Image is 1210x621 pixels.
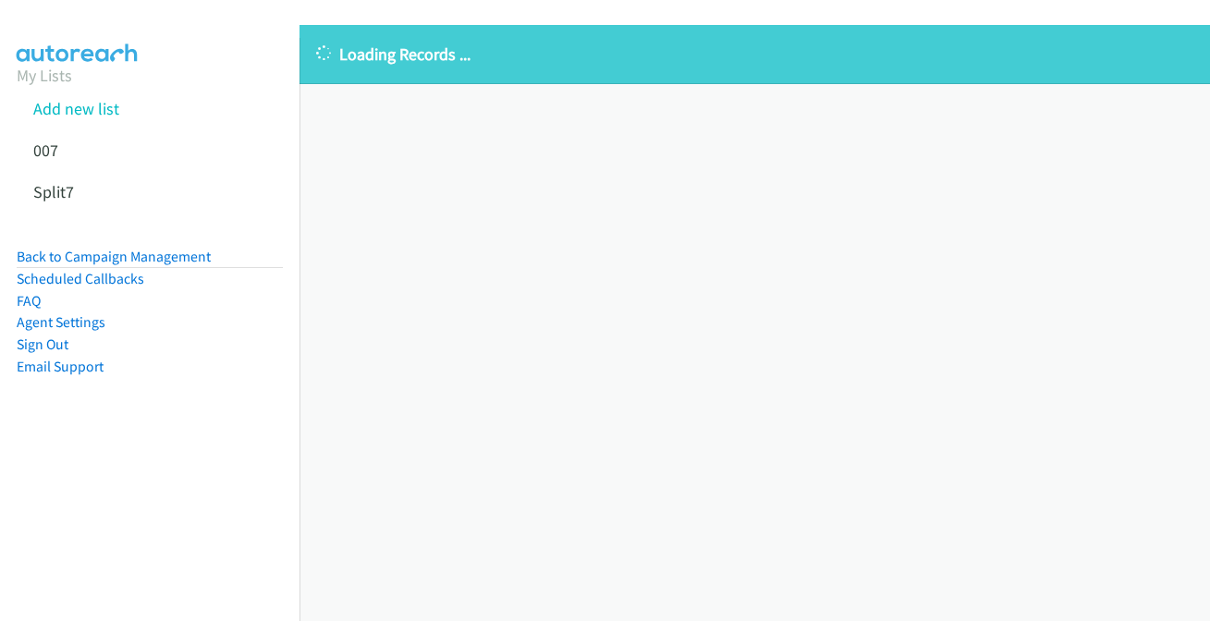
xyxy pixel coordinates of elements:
[17,65,72,86] a: My Lists
[17,358,104,375] a: Email Support
[17,292,41,310] a: FAQ
[33,98,119,119] a: Add new list
[17,270,144,287] a: Scheduled Callbacks
[17,313,105,331] a: Agent Settings
[316,42,1193,67] p: Loading Records ...
[17,335,68,353] a: Sign Out
[17,248,211,265] a: Back to Campaign Management
[33,140,58,161] a: 007
[33,181,74,202] a: Split7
